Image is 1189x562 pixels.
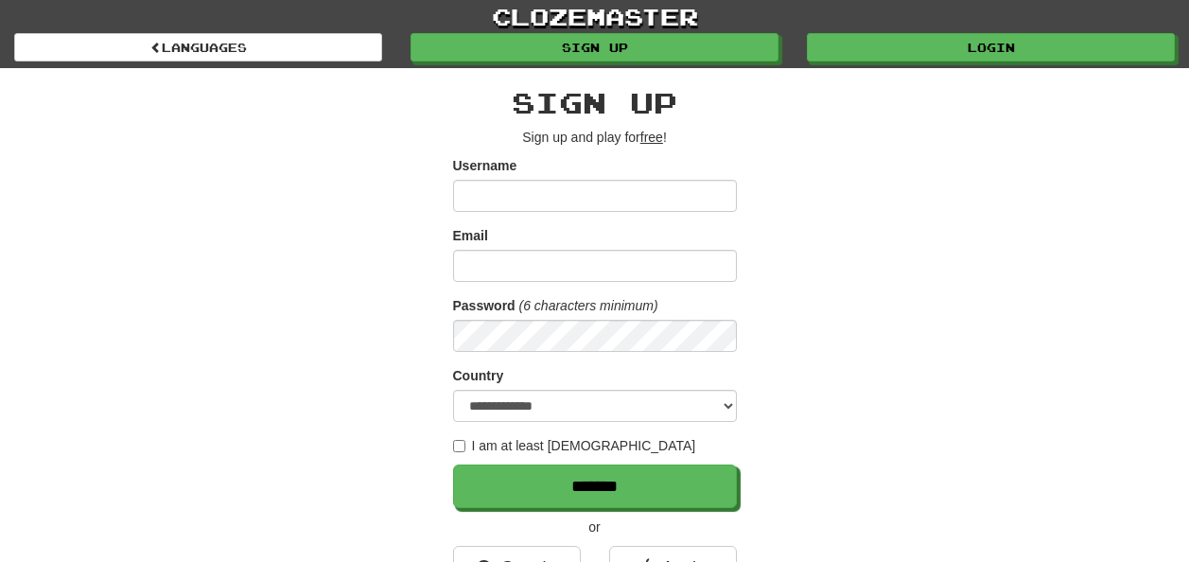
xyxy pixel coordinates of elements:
[453,518,737,536] p: or
[453,296,516,315] label: Password
[411,33,778,61] a: Sign up
[453,440,465,452] input: I am at least [DEMOGRAPHIC_DATA]
[453,226,488,245] label: Email
[640,130,663,145] u: free
[453,156,517,175] label: Username
[807,33,1175,61] a: Login
[453,366,504,385] label: Country
[519,298,658,313] em: (6 characters minimum)
[453,436,696,455] label: I am at least [DEMOGRAPHIC_DATA]
[453,87,737,118] h2: Sign up
[453,128,737,147] p: Sign up and play for !
[14,33,382,61] a: Languages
